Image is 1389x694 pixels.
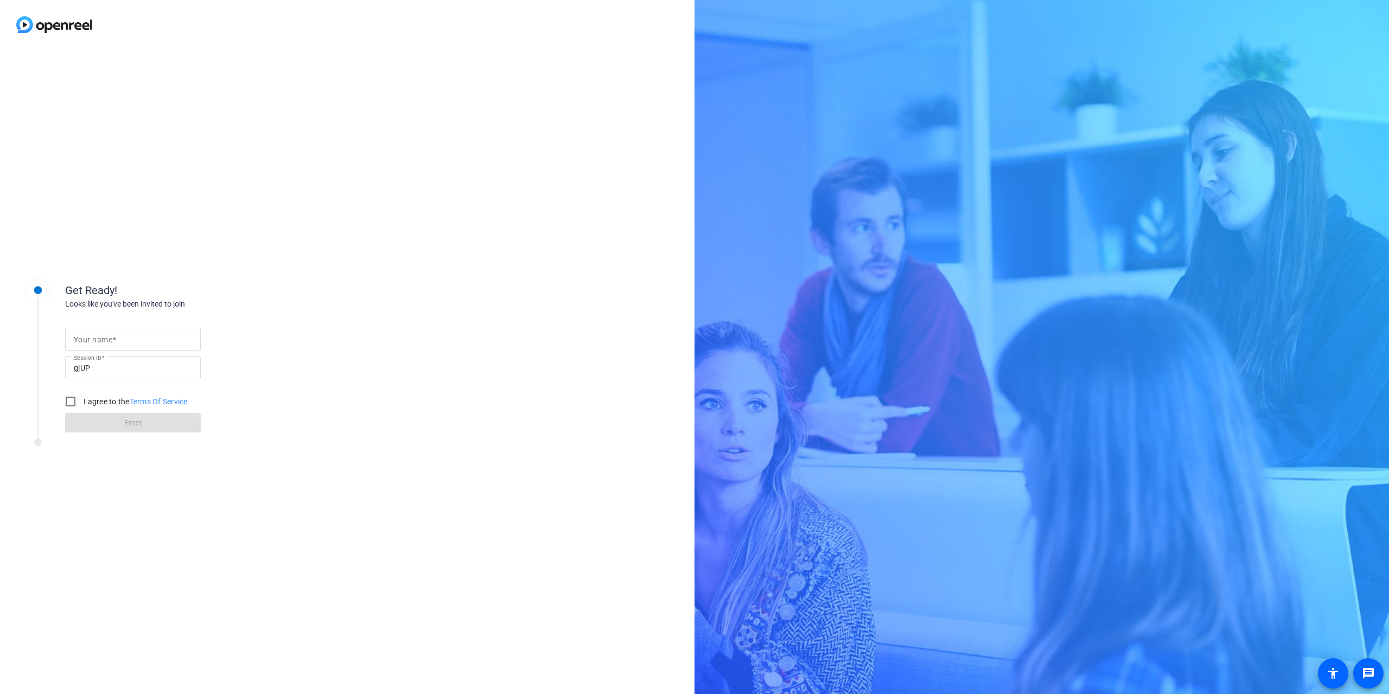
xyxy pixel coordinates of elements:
[74,335,112,344] mat-label: Your name
[130,397,188,406] a: Terms Of Service
[1327,667,1340,680] mat-icon: accessibility
[81,396,188,407] label: I agree to the
[65,282,282,298] div: Get Ready!
[1362,667,1375,680] mat-icon: message
[74,354,101,361] mat-label: Session ID
[65,298,282,310] div: Looks like you've been invited to join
